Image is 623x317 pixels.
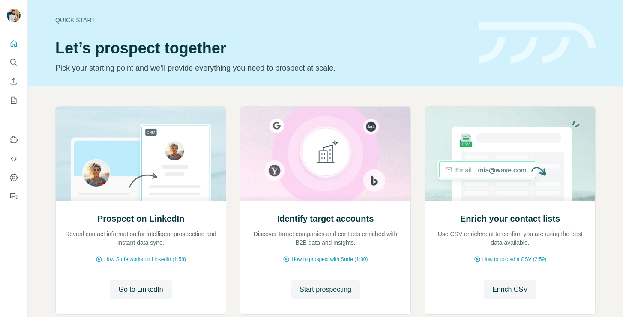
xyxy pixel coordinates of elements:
button: Enrich CSV [7,74,21,89]
span: Start prospecting [300,284,351,295]
h2: Identify target accounts [277,213,374,225]
h2: Prospect on LinkedIn [97,213,184,225]
button: Quick start [7,36,21,51]
p: Reveal contact information for intelligent prospecting and instant data sync. [64,230,217,247]
img: Identify target accounts [240,107,411,201]
span: How to upload a CSV (2:59) [482,255,546,263]
img: Avatar [7,9,21,22]
button: My lists [7,92,21,108]
h1: Let’s prospect together [55,40,468,57]
button: Start prospecting [291,280,360,299]
button: Go to LinkedIn [110,280,171,299]
span: Enrich CSV [492,284,528,295]
div: Quick start [55,16,468,24]
button: Feedback [7,189,21,204]
button: Use Surfe API [7,151,21,166]
button: Dashboard [7,170,21,185]
p: Pick your starting point and we’ll provide everything you need to prospect at scale. [55,62,468,74]
span: How Surfe works on LinkedIn (1:58) [104,255,186,263]
button: Enrich CSV [484,280,536,299]
span: Go to LinkedIn [118,284,163,295]
img: Prospect on LinkedIn [55,107,226,201]
span: How to prospect with Surfe (1:30) [291,255,368,263]
h2: Enrich your contact lists [460,213,560,225]
img: banner [479,22,596,64]
button: Use Surfe on LinkedIn [7,132,21,148]
p: Use CSV enrichment to confirm you are using the best data available. [434,230,587,247]
p: Discover target companies and contacts enriched with B2B data and insights. [249,230,402,247]
button: Search [7,55,21,70]
img: Enrich your contact lists [425,107,596,201]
